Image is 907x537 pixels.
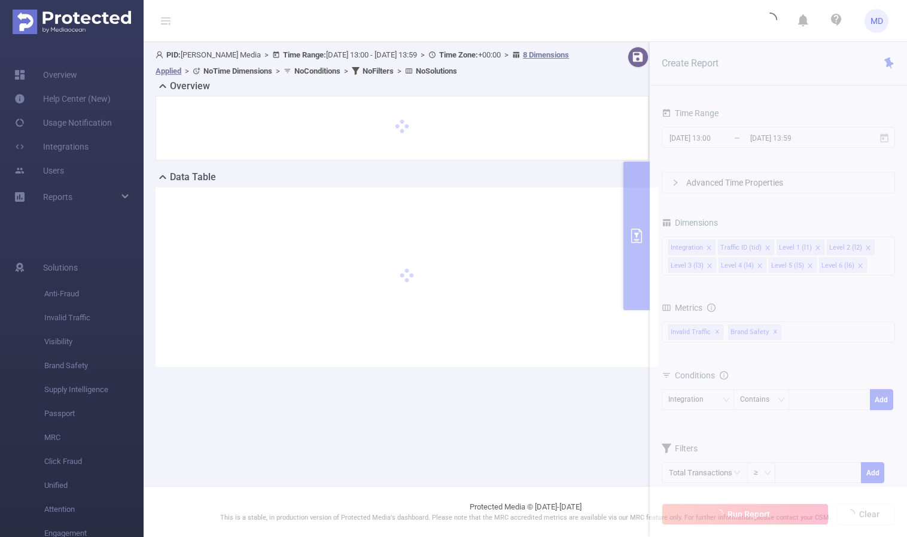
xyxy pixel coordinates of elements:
[181,66,193,75] span: >
[272,66,284,75] span: >
[44,450,144,474] span: Click Fraud
[170,170,216,184] h2: Data Table
[283,50,326,59] b: Time Range:
[156,51,166,59] i: icon: user
[44,306,144,330] span: Invalid Traffic
[14,63,77,87] a: Overview
[261,50,272,59] span: >
[43,185,72,209] a: Reports
[170,79,210,93] h2: Overview
[417,50,428,59] span: >
[44,378,144,402] span: Supply Intelligence
[44,402,144,426] span: Passport
[416,66,457,75] b: No Solutions
[166,50,181,59] b: PID:
[14,111,112,135] a: Usage Notification
[44,354,144,378] span: Brand Safety
[44,330,144,354] span: Visibility
[43,256,78,280] span: Solutions
[501,50,512,59] span: >
[44,497,144,521] span: Attention
[294,66,340,75] b: No Conditions
[763,13,777,29] i: icon: loading
[44,474,144,497] span: Unified
[14,159,64,183] a: Users
[156,50,569,75] span: [PERSON_NAME] Media [DATE] 13:00 - [DATE] 13:59 +00:00
[340,66,352,75] span: >
[363,66,394,75] b: No Filters
[44,426,144,450] span: MRC
[44,282,144,306] span: Anti-Fraud
[14,135,89,159] a: Integrations
[439,50,478,59] b: Time Zone:
[144,486,907,537] footer: Protected Media © [DATE]-[DATE]
[203,66,272,75] b: No Time Dimensions
[14,87,111,111] a: Help Center (New)
[43,192,72,202] span: Reports
[394,66,405,75] span: >
[871,9,883,33] span: MD
[174,513,877,523] p: This is a stable, in production version of Protected Media's dashboard. Please note that the MRC ...
[13,10,131,34] img: Protected Media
